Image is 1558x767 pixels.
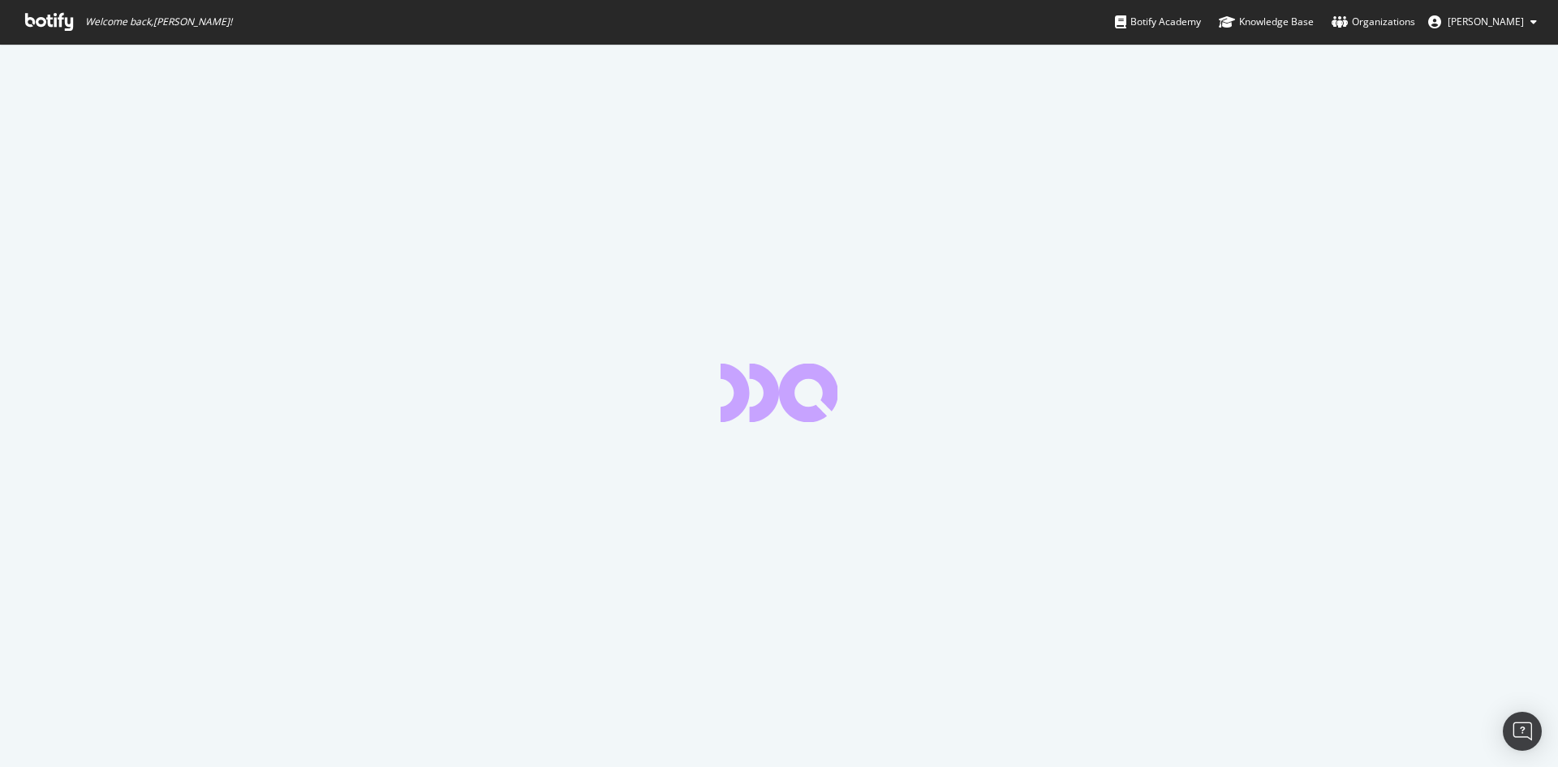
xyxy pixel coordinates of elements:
[85,15,232,28] span: Welcome back, [PERSON_NAME] !
[1415,9,1550,35] button: [PERSON_NAME]
[1503,712,1542,751] div: Open Intercom Messenger
[1115,14,1201,30] div: Botify Academy
[1219,14,1314,30] div: Knowledge Base
[1332,14,1415,30] div: Organizations
[721,364,837,422] div: animation
[1448,15,1524,28] span: Rowan Collins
